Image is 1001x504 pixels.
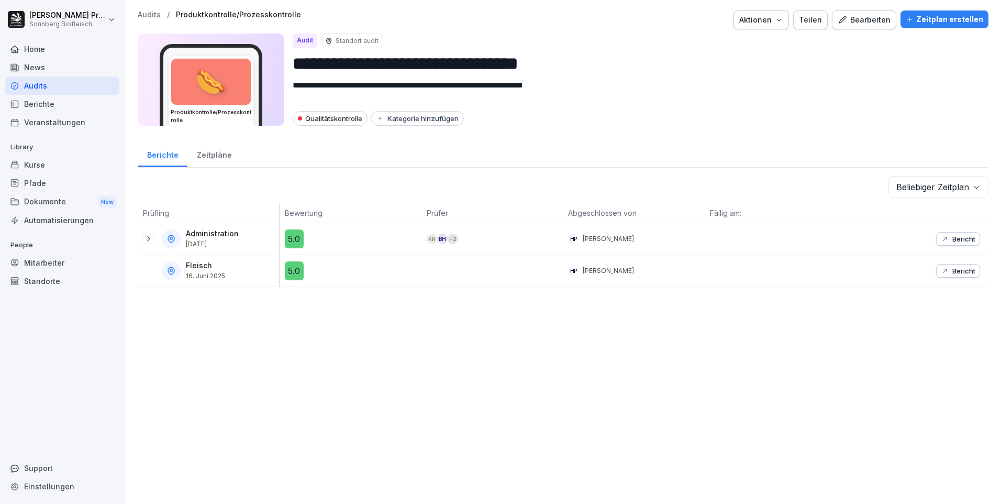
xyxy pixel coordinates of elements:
div: HP [568,266,579,276]
p: Fleisch [186,261,225,270]
div: 🌭 [171,59,251,105]
th: Prüfer [421,203,563,223]
div: Aktionen [739,14,783,26]
p: [PERSON_NAME] [583,234,634,244]
p: Standort audit [336,36,379,46]
th: Fällig am: [705,203,847,223]
a: Berichte [5,95,119,113]
p: Bericht [952,235,975,243]
button: Zeitplan erstellen [900,10,988,28]
a: DokumenteNew [5,192,119,212]
a: Einstellungen [5,477,119,496]
p: [PERSON_NAME] [583,266,634,276]
a: Mitarbeiter [5,254,119,272]
button: Bericht [936,264,980,278]
div: Audit [293,34,317,48]
p: Sonnberg Biofleisch [29,20,106,28]
div: Dokumente [5,192,119,212]
div: 5.0 [285,229,304,248]
button: Bearbeiten [832,10,896,29]
p: People [5,237,119,254]
a: Pfade [5,174,119,192]
div: KR [427,234,437,244]
a: Zeitpläne [187,140,241,167]
div: 5.0 [285,261,304,280]
div: + 2 [448,234,458,244]
a: Automatisierungen [5,211,119,229]
p: [PERSON_NAME] Preßlauer [29,11,106,20]
a: Kurse [5,156,119,174]
button: Kategorie hinzufügen [371,111,464,126]
p: [DATE] [186,240,239,248]
div: Bearbeiten [838,14,891,26]
button: Bericht [936,232,980,246]
p: Library [5,139,119,156]
a: Home [5,40,119,58]
a: Audits [138,10,161,19]
p: Bewertung [285,207,416,218]
a: News [5,58,119,76]
button: Aktionen [733,10,789,29]
p: Bericht [952,267,975,275]
p: Abgeschlossen von [568,207,699,218]
div: Zeitplan erstellen [906,14,983,25]
p: Prüfling [143,207,274,218]
div: HP [568,234,579,244]
h3: Produktkontrolle/Prozesskontrolle [171,108,251,124]
p: 16. Juni 2025 [186,272,225,280]
a: Produktkontrolle/Prozesskontrolle [176,10,301,19]
div: Support [5,459,119,477]
div: Qualitätskontrolle [293,111,368,126]
div: BH [437,234,448,244]
p: Administration [186,229,239,238]
a: Audits [5,76,119,95]
a: Berichte [138,140,187,167]
button: Teilen [793,10,828,29]
p: / [167,10,170,19]
div: New [98,196,116,208]
div: Kategorie hinzufügen [376,114,459,123]
div: Teilen [799,14,822,26]
a: Veranstaltungen [5,113,119,132]
a: Standorte [5,272,119,290]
